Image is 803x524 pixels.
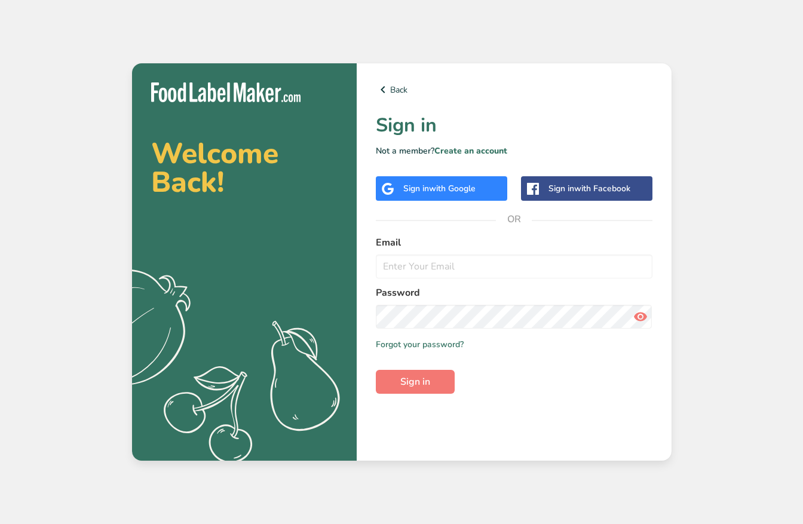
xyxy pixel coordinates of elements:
[151,139,338,197] h2: Welcome Back!
[548,182,630,195] div: Sign in
[376,111,652,140] h1: Sign in
[376,338,464,351] a: Forgot your password?
[376,82,652,97] a: Back
[376,255,652,278] input: Enter Your Email
[376,145,652,157] p: Not a member?
[376,370,455,394] button: Sign in
[151,82,301,102] img: Food Label Maker
[574,183,630,194] span: with Facebook
[434,145,507,157] a: Create an account
[376,286,652,300] label: Password
[400,375,430,389] span: Sign in
[496,201,532,237] span: OR
[429,183,476,194] span: with Google
[376,235,652,250] label: Email
[403,182,476,195] div: Sign in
